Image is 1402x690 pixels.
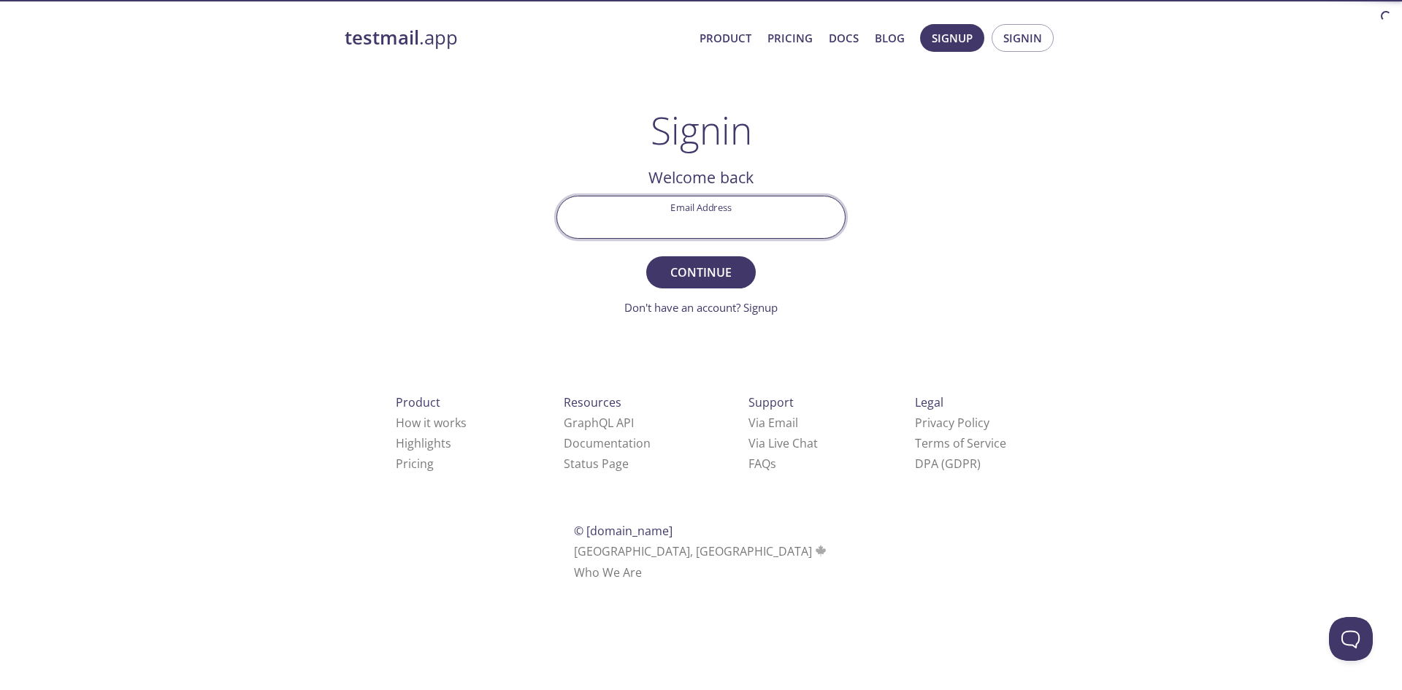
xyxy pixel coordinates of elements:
a: How it works [396,415,467,431]
strong: testmail [345,25,419,50]
span: Resources [564,394,621,410]
a: Documentation [564,435,651,451]
a: Don't have an account? Signup [624,300,778,315]
a: Terms of Service [915,435,1006,451]
span: s [770,456,776,472]
span: Product [396,394,440,410]
h1: Signin [651,108,752,152]
a: FAQ [748,456,776,472]
span: Continue [662,262,740,283]
a: Docs [829,28,859,47]
a: Highlights [396,435,451,451]
button: Signup [920,24,984,52]
span: © [DOMAIN_NAME] [574,523,673,539]
span: Signup [932,28,973,47]
span: [GEOGRAPHIC_DATA], [GEOGRAPHIC_DATA] [574,543,829,559]
a: Product [700,28,751,47]
h2: Welcome back [556,165,846,190]
a: GraphQL API [564,415,634,431]
a: Pricing [767,28,813,47]
span: Legal [915,394,943,410]
a: Via Live Chat [748,435,818,451]
a: Via Email [748,415,798,431]
a: Pricing [396,456,434,472]
a: Blog [875,28,905,47]
a: Status Page [564,456,629,472]
span: Support [748,394,794,410]
iframe: Help Scout Beacon - Open [1329,617,1373,661]
button: Signin [992,24,1054,52]
a: DPA (GDPR) [915,456,981,472]
a: testmail.app [345,26,688,50]
a: Privacy Policy [915,415,989,431]
a: Who We Are [574,564,642,580]
span: Signin [1003,28,1042,47]
button: Continue [646,256,756,288]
